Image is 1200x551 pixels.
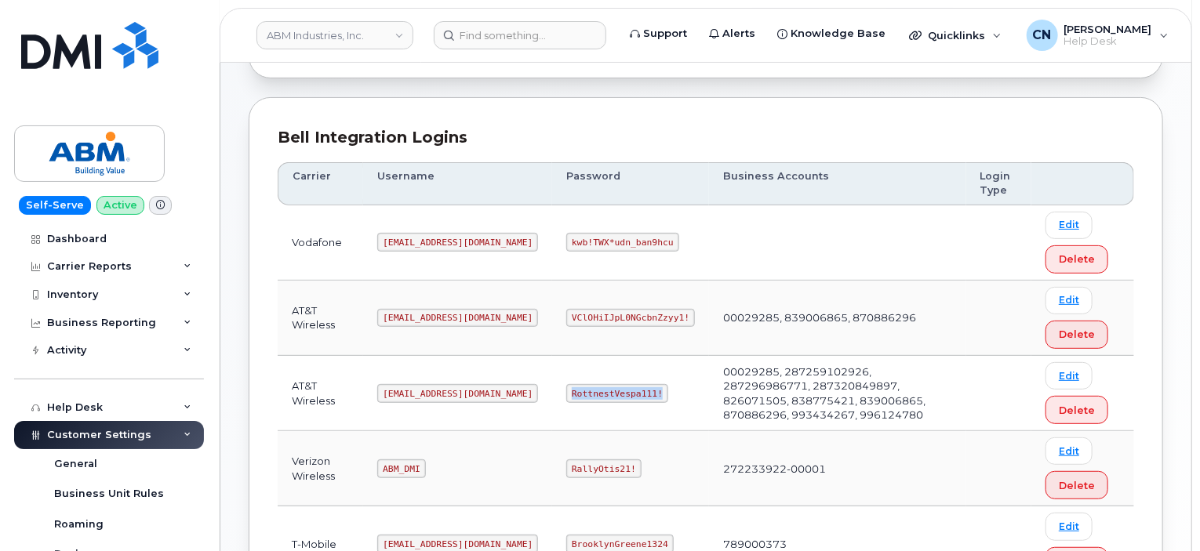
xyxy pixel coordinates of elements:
[1064,35,1152,48] span: Help Desk
[552,162,709,205] th: Password
[1059,327,1095,342] span: Delete
[1045,513,1093,540] a: Edit
[698,18,766,49] a: Alerts
[256,21,413,49] a: ABM Industries, Inc.
[377,233,538,252] code: [EMAIL_ADDRESS][DOMAIN_NAME]
[643,26,687,42] span: Support
[1064,23,1152,35] span: [PERSON_NAME]
[791,26,885,42] span: Knowledge Base
[722,26,755,42] span: Alerts
[1045,437,1093,465] a: Edit
[434,21,606,49] input: Find something...
[377,309,538,328] code: [EMAIL_ADDRESS][DOMAIN_NAME]
[709,431,965,506] td: 272233922-00001
[377,384,538,403] code: [EMAIL_ADDRESS][DOMAIN_NAME]
[566,384,668,403] code: RottnestVespa111!
[898,20,1013,51] div: Quicklinks
[278,356,363,431] td: AT&T Wireless
[1016,20,1180,51] div: Connor Nguyen
[966,162,1032,205] th: Login Type
[278,431,363,506] td: Verizon Wireless
[1045,212,1093,239] a: Edit
[1045,471,1108,499] button: Delete
[709,281,965,356] td: 00029285, 839006865, 870886296
[278,205,363,281] td: Vodafone
[766,18,896,49] a: Knowledge Base
[278,281,363,356] td: AT&T Wireless
[1045,396,1108,424] button: Delete
[1045,287,1093,314] a: Edit
[1045,245,1108,274] button: Delete
[709,162,965,205] th: Business Accounts
[1045,362,1093,390] a: Edit
[363,162,552,205] th: Username
[566,309,695,328] code: VClOHiIJpL0NGcbnZzyy1!
[1059,252,1095,266] span: Delete
[278,126,1134,149] div: Bell Integration Logins
[1059,403,1095,418] span: Delete
[566,233,678,252] code: kwb!TWX*udn_ban9hcu
[619,18,698,49] a: Support
[377,459,425,478] code: ABM_DMI
[1033,26,1052,45] span: CN
[566,459,641,478] code: RallyOtis21!
[1045,321,1108,349] button: Delete
[278,162,363,205] th: Carrier
[1059,478,1095,493] span: Delete
[709,356,965,431] td: 00029285, 287259102926, 287296986771, 287320849897, 826071505, 838775421, 839006865, 870886296, 9...
[928,29,985,42] span: Quicklinks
